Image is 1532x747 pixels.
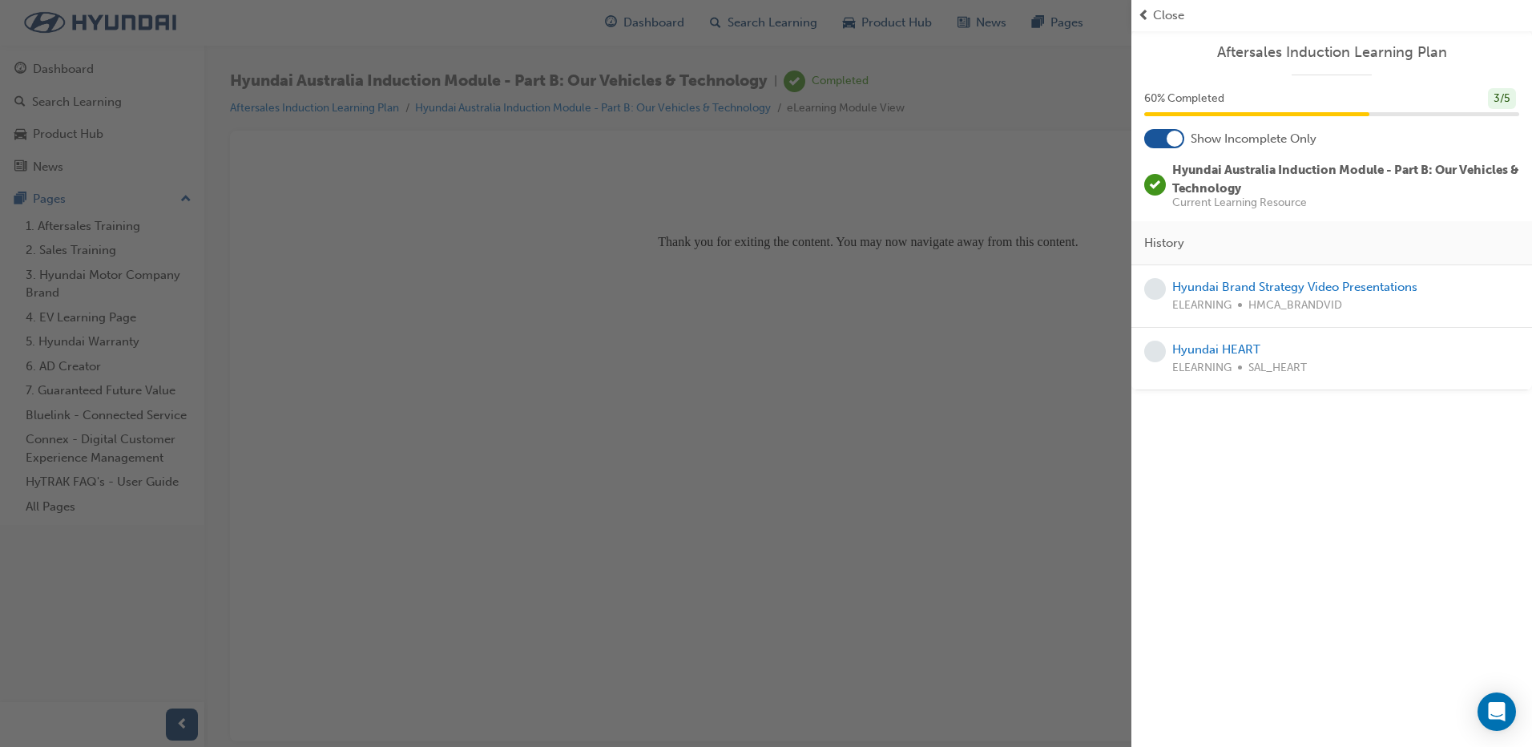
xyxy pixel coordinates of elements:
[1153,6,1184,25] span: Close
[1138,6,1150,25] span: prev-icon
[1144,90,1224,108] span: 60 % Completed
[1138,6,1526,25] button: prev-iconClose
[1144,278,1166,300] span: learningRecordVerb_NONE-icon
[1488,88,1516,110] div: 3 / 5
[1478,692,1516,731] div: Open Intercom Messenger
[1191,130,1316,148] span: Show Incomplete Only
[1248,359,1307,378] span: SAL_HEART
[1144,234,1184,252] span: History
[1172,342,1260,357] a: Hyundai HEART
[1144,341,1166,362] span: learningRecordVerb_NONE-icon
[1172,163,1519,196] span: Hyundai Australia Induction Module - Part B: Our Vehicles & Technology
[1172,280,1417,294] a: Hyundai Brand Strategy Video Presentations
[1172,197,1519,208] span: Current Learning Resource
[1172,297,1232,315] span: ELEARNING
[6,6,1244,93] center: Thank you for exiting the content. You may now navigate away from this content.
[1248,297,1342,315] span: HMCA_BRANDVID
[1144,43,1519,62] a: Aftersales Induction Learning Plan
[1172,359,1232,378] span: ELEARNING
[1144,174,1166,196] span: learningRecordVerb_COMPLETE-icon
